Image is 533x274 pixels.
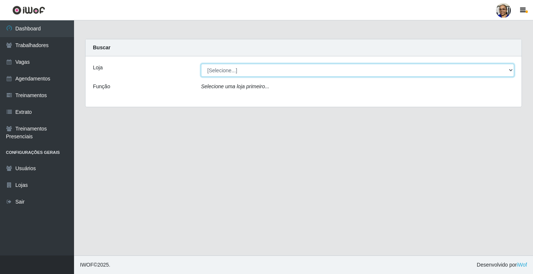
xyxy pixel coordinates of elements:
[93,64,103,72] label: Loja
[80,261,110,269] span: © 2025 .
[201,83,269,89] i: Selecione uma loja primeiro...
[93,44,110,50] strong: Buscar
[80,262,94,268] span: IWOF
[93,83,110,90] label: Função
[477,261,527,269] span: Desenvolvido por
[517,262,527,268] a: iWof
[12,6,45,15] img: CoreUI Logo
